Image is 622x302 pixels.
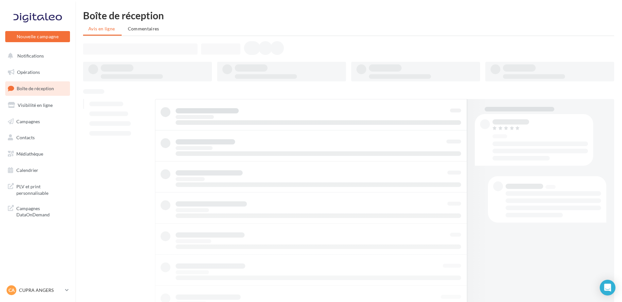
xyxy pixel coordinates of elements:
[16,135,35,140] span: Contacts
[128,26,159,31] span: Commentaires
[4,81,71,95] a: Boîte de réception
[5,284,70,296] a: CA CUPRA ANGERS
[4,201,71,221] a: Campagnes DataOnDemand
[17,86,54,91] span: Boîte de réception
[16,167,38,173] span: Calendrier
[17,69,40,75] span: Opérations
[600,280,615,295] div: Open Intercom Messenger
[9,287,15,294] span: CA
[4,179,71,199] a: PLV et print personnalisable
[19,287,62,294] p: CUPRA ANGERS
[83,10,614,20] div: Boîte de réception
[16,118,40,124] span: Campagnes
[16,204,67,218] span: Campagnes DataOnDemand
[16,151,43,157] span: Médiathèque
[17,53,44,59] span: Notifications
[4,49,69,63] button: Notifications
[4,98,71,112] a: Visibilité en ligne
[4,131,71,144] a: Contacts
[16,182,67,196] span: PLV et print personnalisable
[4,115,71,128] a: Campagnes
[18,102,53,108] span: Visibilité en ligne
[4,65,71,79] a: Opérations
[5,31,70,42] button: Nouvelle campagne
[4,147,71,161] a: Médiathèque
[4,163,71,177] a: Calendrier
